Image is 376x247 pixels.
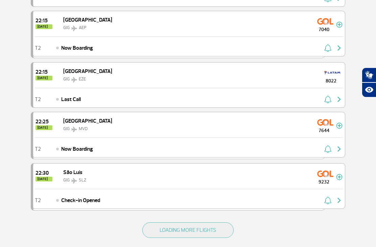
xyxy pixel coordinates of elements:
[324,67,340,78] img: TAM LINHAS AEREAS
[36,24,52,29] span: [DATE]
[335,145,343,153] img: seta-direita-painel-voo.svg
[336,123,343,129] img: mais-info-painel-voo.svg
[63,126,70,131] span: GIG
[63,17,112,23] span: [GEOGRAPHIC_DATA]
[335,196,343,204] img: seta-direita-painel-voo.svg
[335,95,343,103] img: seta-direita-painel-voo.svg
[35,46,41,50] span: T2
[63,25,70,30] span: GIG
[335,44,343,52] img: seta-direita-painel-voo.svg
[36,170,52,176] span: 2025-08-24 22:30:00
[63,177,70,183] span: GIG
[79,126,88,131] span: MVD
[36,119,52,124] span: 2025-08-24 22:25:00
[79,76,86,82] span: EZE
[61,44,93,52] span: Now Boarding
[362,68,376,82] button: Abrir tradutor de língua de sinais.
[362,82,376,97] button: Abrir recursos assistivos.
[61,145,93,153] span: Now Boarding
[61,196,100,204] span: Check-in Opened
[35,198,41,203] span: T2
[36,76,52,80] span: [DATE]
[36,69,52,75] span: 2025-08-24 22:15:00
[36,18,52,23] span: 2025-08-24 22:15:00
[63,118,112,124] span: [GEOGRAPHIC_DATA]
[317,168,333,179] img: GOL Transportes Aereos
[142,222,234,238] button: LOADING MORE FLIGHTS
[79,177,86,183] span: SLZ
[324,95,331,103] img: sino-painel-voo.svg
[319,77,343,84] span: 8022
[317,16,333,27] img: GOL Transportes Aereos
[324,196,331,204] img: sino-painel-voo.svg
[79,25,87,30] span: AEP
[317,117,333,128] img: GOL Transportes Aereos
[362,68,376,97] div: Plugin de acessibilidade da Hand Talk.
[324,145,331,153] img: sino-painel-voo.svg
[36,177,52,181] span: [DATE]
[312,178,336,186] span: 9232
[312,26,336,33] span: 7040
[36,125,52,130] span: [DATE]
[63,68,112,75] span: [GEOGRAPHIC_DATA]
[63,169,83,176] span: São Luís
[63,76,70,82] span: GIG
[35,147,41,151] span: T2
[35,97,41,102] span: T2
[336,174,343,180] img: mais-info-painel-voo.svg
[312,127,336,134] span: 7644
[61,95,81,103] span: Last Call
[336,22,343,28] img: mais-info-painel-voo.svg
[324,44,331,52] img: sino-painel-voo.svg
